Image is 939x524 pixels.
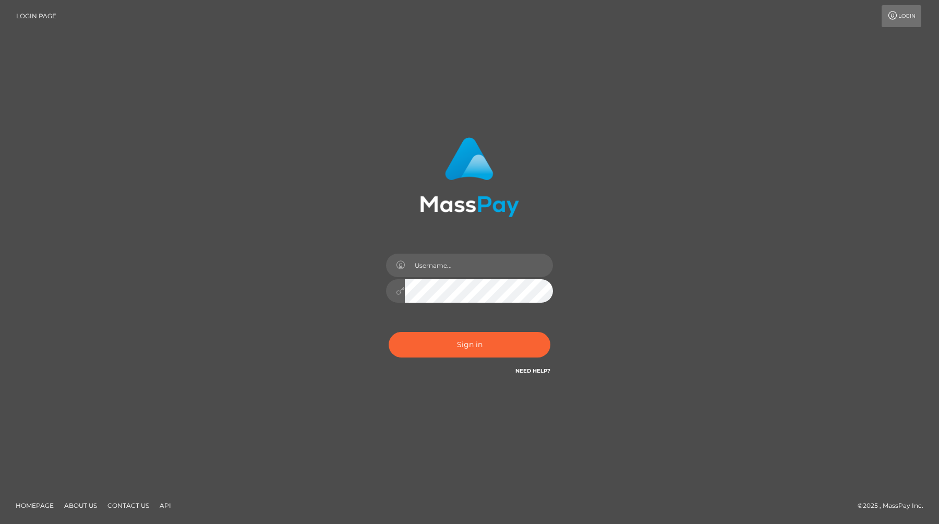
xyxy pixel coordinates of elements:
a: About Us [60,497,101,514]
div: © 2025 , MassPay Inc. [858,500,931,511]
a: API [155,497,175,514]
a: Login Page [16,5,56,27]
a: Contact Us [103,497,153,514]
a: Need Help? [515,367,550,374]
img: MassPay Login [420,137,519,217]
a: Login [882,5,921,27]
input: Username... [405,254,553,277]
button: Sign in [389,332,550,358]
a: Homepage [11,497,58,514]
